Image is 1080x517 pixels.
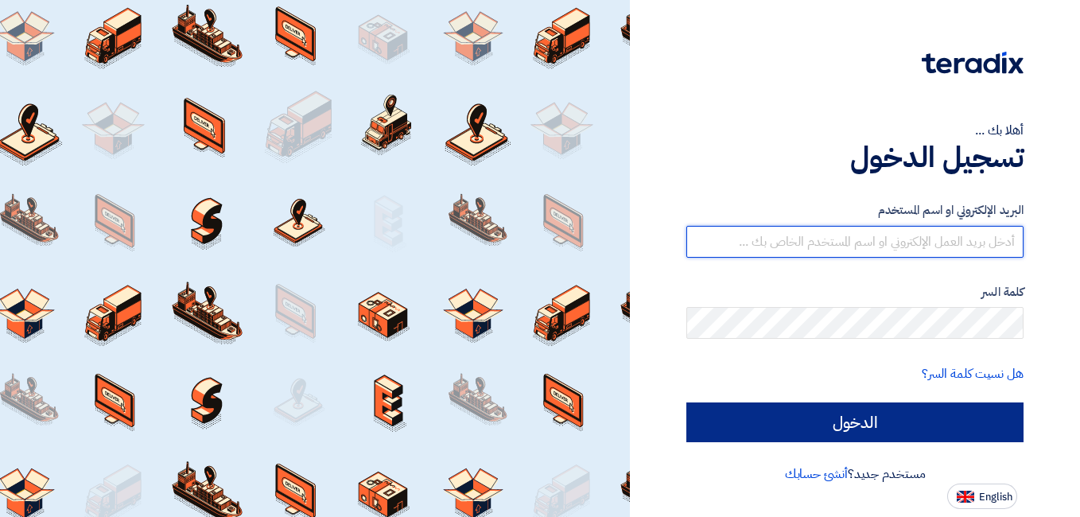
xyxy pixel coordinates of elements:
h1: تسجيل الدخول [686,140,1024,175]
span: English [979,492,1012,503]
a: هل نسيت كلمة السر؟ [922,364,1024,383]
label: البريد الإلكتروني او اسم المستخدم [686,201,1024,220]
input: أدخل بريد العمل الإلكتروني او اسم المستخدم الخاص بك ... [686,226,1024,258]
img: en-US.png [957,491,974,503]
img: Teradix logo [922,52,1024,74]
div: مستخدم جديد؟ [686,465,1024,484]
button: English [947,484,1017,509]
div: أهلا بك ... [686,121,1024,140]
label: كلمة السر [686,283,1024,301]
input: الدخول [686,402,1024,442]
a: أنشئ حسابك [785,465,848,484]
